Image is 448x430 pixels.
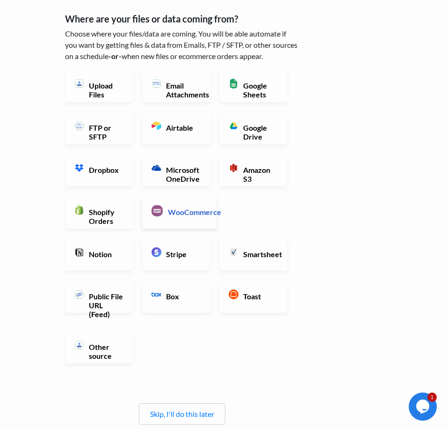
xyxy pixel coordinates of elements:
[241,165,278,183] h6: Amazon S3
[87,81,123,99] h6: Upload Files
[74,340,84,350] img: Other Source App & API
[142,69,210,102] a: Email Attachments
[241,250,278,259] h6: Smartsheet
[152,79,161,89] img: Email New CSV or XLSX File App & API
[164,123,201,132] h6: Airtable
[219,111,287,144] a: Google Drive
[65,196,133,229] a: Shopify Orders
[108,52,122,60] b: -or-
[74,205,84,215] img: Shopify App & API
[87,292,123,319] h6: Public File URL (Feed)
[65,238,133,271] a: Notion
[152,247,161,257] img: Stripe App & API
[87,342,123,360] h6: Other source
[152,121,161,131] img: Airtable App & API
[229,289,238,299] img: Toast App & API
[152,205,163,216] img: WooCommerce App & API
[150,409,214,418] a: Skip, I'll do this later
[87,165,123,174] h6: Dropbox
[65,28,299,62] p: Choose where your files/data are coming. You will be able automate if you want by getting files &...
[74,247,84,257] img: Notion App & API
[164,250,201,259] h6: Stripe
[164,292,201,301] h6: Box
[87,250,123,259] h6: Notion
[164,81,201,99] h6: Email Attachments
[142,196,217,229] a: WooCommerce
[74,121,84,131] img: FTP or SFTP App & API
[241,123,278,141] h6: Google Drive
[65,69,133,102] a: Upload Files
[164,165,201,183] h6: Microsoft OneDrive
[65,13,299,24] h5: Where are your files or data coming from?
[229,247,238,257] img: Smartsheet App & API
[87,208,123,225] h6: Shopify Orders
[152,289,161,299] img: Box App & API
[65,280,133,313] a: Public File URL (Feed)
[142,111,210,144] a: Airtable
[219,280,287,313] a: Toast
[142,238,210,271] a: Stripe
[74,289,84,299] img: Public File URL App & API
[409,393,439,421] iframe: chat widget
[142,154,210,186] a: Microsoft OneDrive
[229,163,238,173] img: Amazon S3 App & API
[219,154,287,186] a: Amazon S3
[241,292,278,301] h6: Toast
[166,208,207,216] h6: WooCommerce
[74,163,84,173] img: Dropbox App & API
[74,79,84,89] img: Upload Files App & API
[65,154,133,186] a: Dropbox
[241,81,278,99] h6: Google Sheets
[87,123,123,141] h6: FTP or SFTP
[142,280,210,313] a: Box
[229,79,238,89] img: Google Sheets App & API
[65,111,133,144] a: FTP or SFTP
[219,238,287,271] a: Smartsheet
[229,121,238,131] img: Google Drive App & API
[65,331,133,363] a: Other source
[152,163,161,173] img: Microsoft OneDrive App & API
[219,69,287,102] a: Google Sheets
